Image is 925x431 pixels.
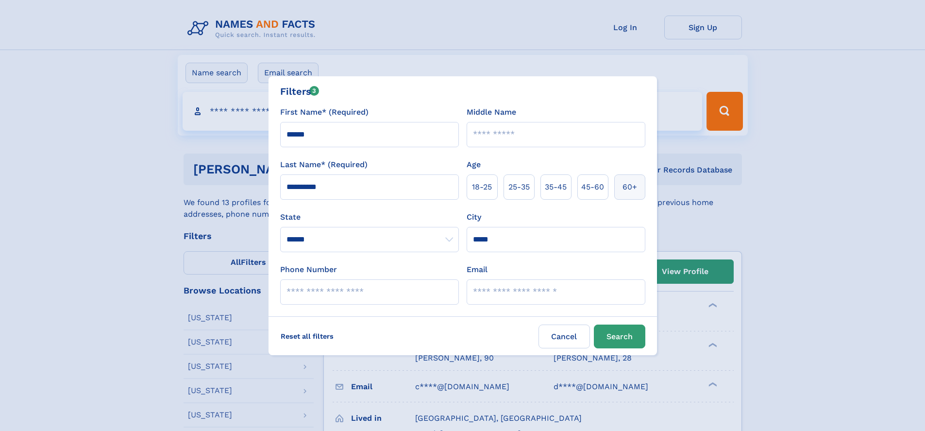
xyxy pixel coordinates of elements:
div: Filters [280,84,320,99]
label: First Name* (Required) [280,106,369,118]
label: Last Name* (Required) [280,159,368,171]
label: Email [467,264,488,276]
label: Cancel [538,325,590,348]
span: 45‑60 [581,181,604,193]
label: Reset all filters [274,325,340,348]
span: 35‑45 [545,181,567,193]
label: State [280,211,459,223]
label: City [467,211,481,223]
label: Phone Number [280,264,337,276]
label: Age [467,159,481,171]
button: Search [594,325,645,348]
span: 25‑35 [508,181,530,193]
span: 18‑25 [472,181,492,193]
span: 60+ [622,181,637,193]
label: Middle Name [467,106,516,118]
